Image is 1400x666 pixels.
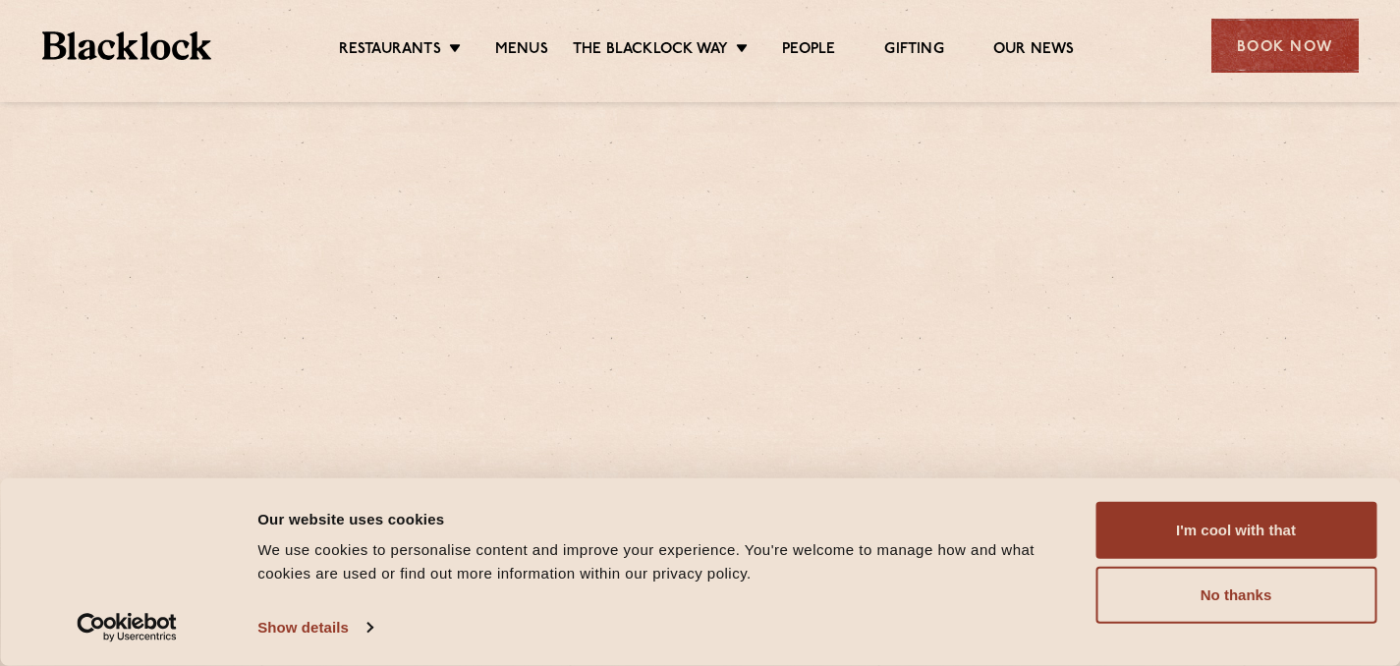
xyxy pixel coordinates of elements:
[41,613,213,642] a: Usercentrics Cookiebot - opens in a new window
[993,40,1075,62] a: Our News
[495,40,548,62] a: Menus
[884,40,943,62] a: Gifting
[257,538,1073,585] div: We use cookies to personalise content and improve your experience. You're welcome to manage how a...
[1095,567,1376,624] button: No thanks
[257,507,1073,530] div: Our website uses cookies
[1095,502,1376,559] button: I'm cool with that
[257,613,371,642] a: Show details
[1211,19,1359,73] div: Book Now
[782,40,835,62] a: People
[42,31,212,60] img: BL_Textured_Logo-footer-cropped.svg
[573,40,728,62] a: The Blacklock Way
[339,40,441,62] a: Restaurants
